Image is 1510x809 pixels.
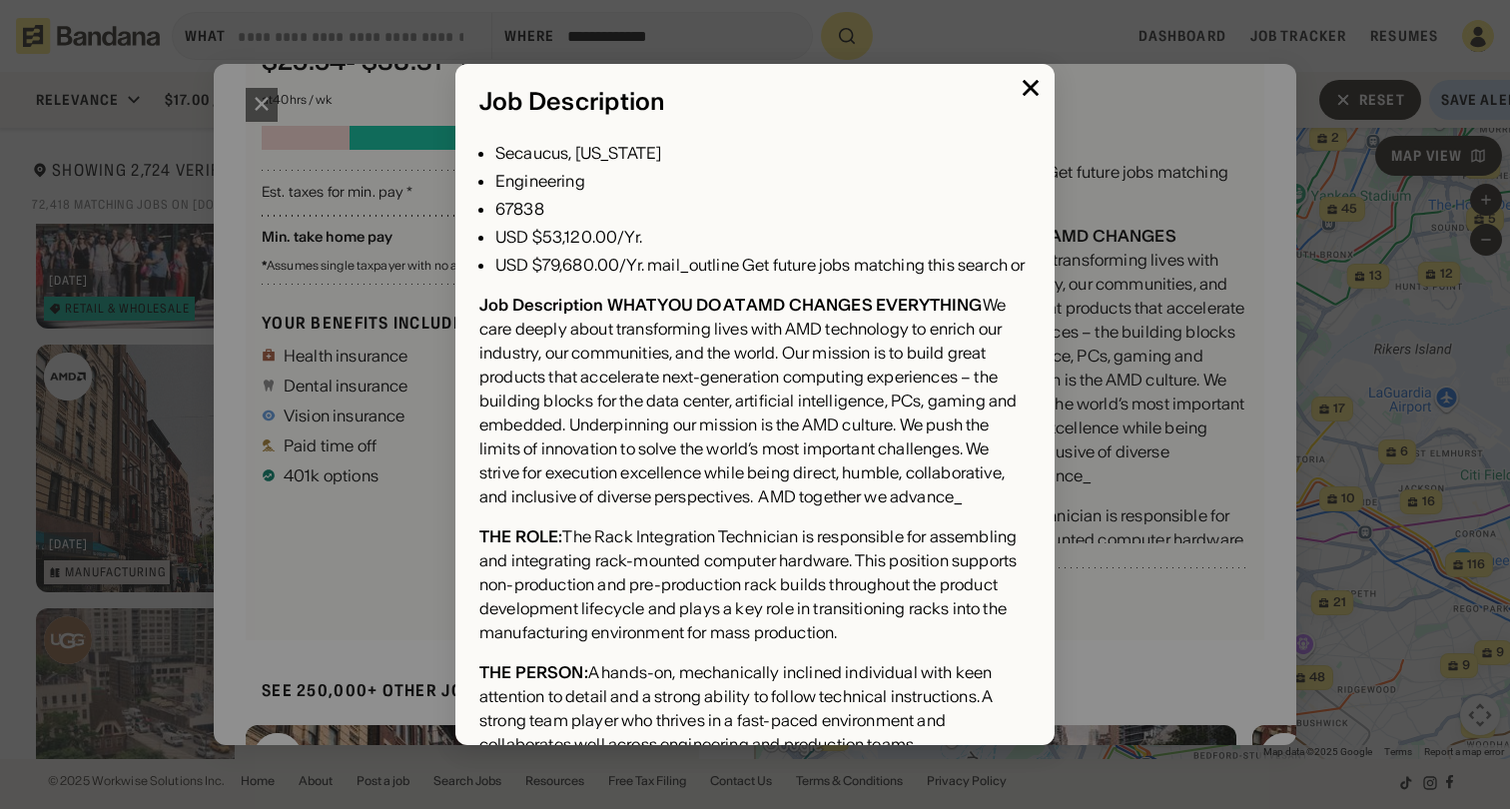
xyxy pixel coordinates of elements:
div: THE PERSON: [479,662,588,682]
div: Engineering [495,169,1025,193]
div: 67838 [495,197,1025,221]
div: Secaucus, [US_STATE] [495,141,1025,165]
div: A hands-on, mechanically inclined individual with keen attention to detail and a strong ability t... [479,660,1031,756]
div: USD $79,680.00/Yr. mail_outline Get future jobs matching this search or [495,253,1025,277]
div: The Rack Integration Technician is responsible for assembling and integrating rack-mounted comput... [479,524,1031,644]
div: THE ROLE: [479,526,562,546]
div: WHAT YOU DO AT AMD CHANGES EVERYTHING [607,295,983,315]
div: We care deeply about transforming lives with AMD technology to enrich our industry, our communiti... [479,293,1031,508]
div: Job Description [479,88,1031,117]
div: USD $53,120.00/Yr. [495,225,1025,249]
div: Job Description [479,295,603,315]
